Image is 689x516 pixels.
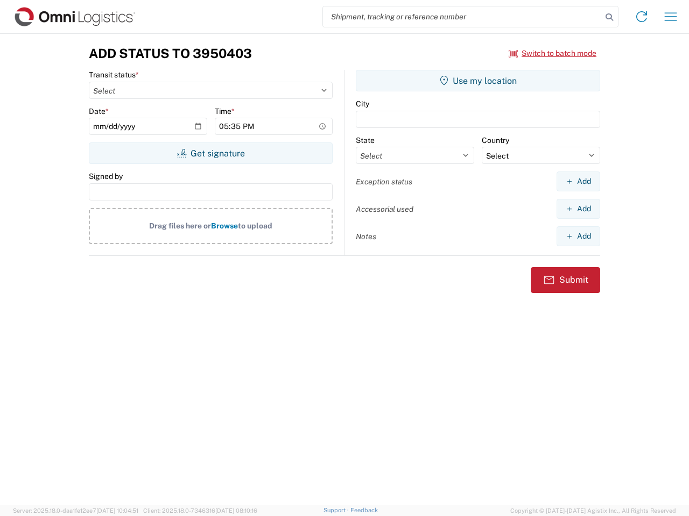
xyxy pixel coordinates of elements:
[215,106,235,116] label: Time
[557,226,600,246] button: Add
[356,135,375,145] label: State
[531,267,600,293] button: Submit
[211,221,238,230] span: Browse
[557,171,600,191] button: Add
[356,204,413,214] label: Accessorial used
[89,106,109,116] label: Date
[89,142,333,164] button: Get signature
[509,45,596,62] button: Switch to batch mode
[149,221,211,230] span: Drag files here or
[324,507,350,513] a: Support
[89,70,139,80] label: Transit status
[356,177,412,187] label: Exception status
[96,507,138,514] span: [DATE] 10:04:51
[356,232,376,241] label: Notes
[356,99,369,109] label: City
[350,507,378,513] a: Feedback
[89,171,123,181] label: Signed by
[143,507,257,514] span: Client: 2025.18.0-7346316
[13,507,138,514] span: Server: 2025.18.0-daa1fe12ee7
[356,70,600,91] button: Use my location
[238,221,272,230] span: to upload
[557,199,600,219] button: Add
[323,6,602,27] input: Shipment, tracking or reference number
[510,506,676,515] span: Copyright © [DATE]-[DATE] Agistix Inc., All Rights Reserved
[215,507,257,514] span: [DATE] 08:10:16
[89,46,252,61] h3: Add Status to 3950403
[482,135,509,145] label: Country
